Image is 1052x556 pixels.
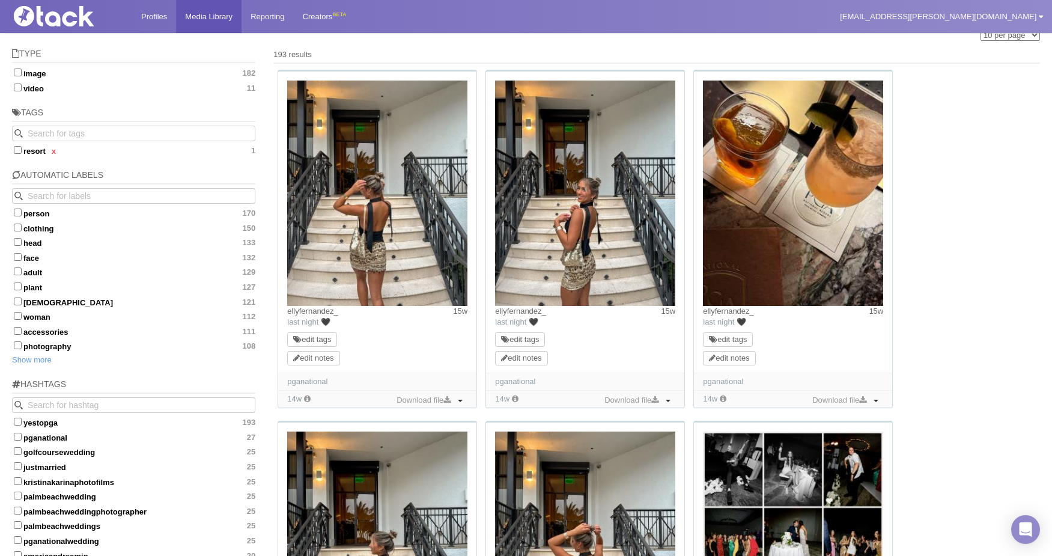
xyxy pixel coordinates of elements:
[243,253,256,263] span: 132
[287,394,302,403] time: Added: 5/30/2025, 3:37:27 PM
[703,317,746,326] span: last night 🖤
[14,536,22,544] input: pganationalwedding25
[14,312,22,320] input: woman112
[247,84,255,93] span: 11
[14,253,22,261] input: face132
[709,353,749,362] a: edit notes
[14,418,22,426] input: yestopga193
[12,266,255,278] label: adult
[247,447,255,457] span: 25
[243,209,256,218] span: 170
[12,340,255,352] label: photography
[14,401,23,409] svg: Search
[12,281,255,293] label: plant
[14,192,23,200] svg: Search
[287,317,330,326] span: last night 🖤
[14,341,22,349] input: photography108
[14,238,22,246] input: head133
[247,477,255,487] span: 25
[12,296,255,308] label: [DEMOGRAPHIC_DATA]
[501,335,539,344] a: edit tags
[243,267,256,277] span: 129
[14,462,22,470] input: justmarried25
[14,327,22,335] input: accessories111
[394,394,454,407] a: Download file
[12,222,255,234] label: clothing
[709,335,747,344] a: edit tags
[495,307,546,316] a: ellyfernandez_
[703,307,754,316] a: ellyfernandez_
[703,376,883,387] div: pganational
[601,394,661,407] a: Download file
[12,251,255,263] label: face
[243,418,256,427] span: 193
[14,146,22,154] input: resortx 1
[287,376,467,387] div: pganational
[293,353,333,362] a: edit notes
[495,394,509,403] time: Added: 5/30/2025, 3:37:25 PM
[14,492,22,499] input: palmbeachwedding25
[12,460,255,472] label: justmarried
[14,298,22,305] input: [DEMOGRAPHIC_DATA]121
[703,81,883,306] img: Image may contain: alcohol, beer, beverage, cocktail, glass, mojito, liquor, lager, lemonade, jui...
[12,380,255,394] h5: Hashtags
[247,521,255,531] span: 25
[14,477,22,485] input: kristinakarinaphotofilms25
[12,82,255,94] label: video
[12,188,255,204] input: Search for labels
[495,317,538,326] span: last night 🖤
[12,67,255,79] label: image
[14,224,22,231] input: clothing150
[12,445,255,457] label: golfcoursewedding
[247,462,255,472] span: 25
[501,353,541,362] a: edit notes
[12,126,255,141] input: Search for tags
[661,306,675,317] time: Posted: 5/26/2025, 11:27:02 AM
[243,298,256,307] span: 121
[14,267,22,275] input: adult129
[12,490,255,502] label: palmbeachwedding
[243,224,256,233] span: 150
[14,129,23,138] svg: Search
[12,310,255,322] label: woman
[12,431,255,443] label: pganational
[1011,515,1040,544] div: Open Intercom Messenger
[52,147,56,156] a: x
[12,397,28,413] button: Search
[495,81,675,306] img: Image may contain: handrail, architecture, building, house, housing, staircase, railing, clothing...
[12,416,255,428] label: yestopga
[293,335,331,344] a: edit tags
[12,49,255,63] h5: Type
[243,327,256,337] span: 111
[243,341,256,351] span: 108
[12,355,52,364] a: Show more
[12,171,255,185] h5: Automatic Labels
[247,492,255,501] span: 25
[243,283,256,292] span: 127
[12,534,255,546] label: pganationalwedding
[14,84,22,91] input: video11
[14,507,22,515] input: palmbeachweddingphotographer25
[332,8,346,21] div: BETA
[12,505,255,517] label: palmbeachweddingphotographer
[243,69,256,78] span: 182
[243,312,256,322] span: 112
[703,394,717,403] time: Added: 5/30/2025, 3:37:24 PM
[869,306,883,317] time: Posted: 5/26/2025, 11:27:02 AM
[247,433,255,442] span: 27
[14,433,22,441] input: pganational27
[809,394,869,407] a: Download file
[12,144,255,156] label: resort
[287,81,467,306] img: Image may contain: handrail, architecture, building, house, housing, staircase, railing, adult, f...
[14,283,22,290] input: plant127
[14,521,22,529] input: palmbeachweddings25
[12,236,255,248] label: head
[12,397,255,413] input: Search for hashtag
[14,209,22,216] input: person170
[273,49,1040,60] div: 193 results
[12,475,255,487] label: kristinakarinaphotofilms
[12,188,28,204] button: Search
[14,69,22,76] input: image182
[12,108,255,122] h5: Tags
[12,325,255,337] label: accessories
